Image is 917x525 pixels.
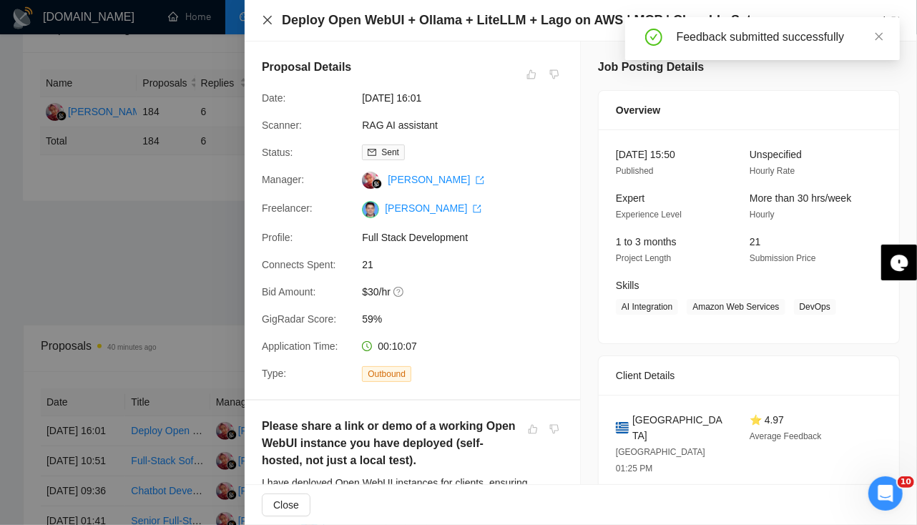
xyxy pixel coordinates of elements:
span: Freelancer: [262,202,313,214]
span: Hourly Rate [750,166,795,176]
span: close [874,31,884,41]
span: Close [273,497,299,513]
span: 59% [362,311,577,327]
span: Expert [616,192,644,204]
span: Application Time: [262,340,338,352]
span: Connects Spent: [262,259,336,270]
span: [GEOGRAPHIC_DATA] 01:25 PM [616,447,705,474]
a: [PERSON_NAME] export [385,202,481,214]
span: Hourly [750,210,775,220]
span: clock-circle [362,341,372,351]
h5: Proposal Details [262,59,351,76]
h5: Job Posting Details [598,59,704,76]
span: Skills [616,280,639,291]
img: 🇬🇷 [616,420,629,436]
span: 21 [750,236,761,247]
span: Average Feedback [750,431,822,441]
a: RAG AI assistant [362,119,438,131]
span: export [473,205,481,213]
a: [PERSON_NAME] export [388,174,484,185]
span: close [262,14,273,26]
span: Amazon Web Services [687,299,785,315]
iframe: Intercom live chat [868,476,903,511]
span: 21 [362,257,577,273]
img: c1xPIZKCd_5qpVW3p9_rL3BM5xnmTxF9N55oKzANS0DJi4p2e9ZOzoRW-Ms11vJalQ [362,201,379,218]
span: mail [368,148,376,157]
span: 10 [898,476,914,488]
span: AI Integration [616,299,678,315]
span: Status: [262,147,293,158]
span: [GEOGRAPHIC_DATA] [632,412,727,443]
span: Outbound [362,366,411,382]
span: Published [616,166,654,176]
span: question-circle [393,286,405,298]
span: [DATE] 15:50 [616,149,675,160]
div: Feedback submitted successfully [677,29,883,46]
span: Date: [262,92,285,104]
span: Project Length [616,253,671,263]
span: $30/hr [362,284,577,300]
span: 00:10:07 [378,340,417,352]
span: Full Stack Development [362,230,577,245]
span: check-circle [645,29,662,46]
a: Go to Upworkexport [827,15,900,26]
h4: Deploy Open WebUI + Ollama + LiteLLM + Lago on AWS | MCP | Clonable Setup & Documentation [282,11,775,29]
img: gigradar-bm.png [372,179,382,189]
span: export [476,176,484,185]
h5: Please share a link or demo of a working Open WebUI instance you have deployed (self-hosted, not ... [262,418,518,469]
span: Overview [616,102,660,118]
span: Bid Amount: [262,286,316,298]
div: I have deployed Open WebUI instances for clients, ensuring seamless integration with AWS environm... [262,475,563,522]
button: Close [262,14,273,26]
button: Close [262,494,310,516]
span: ⭐ 4.97 [750,414,784,426]
span: Manager: [262,174,304,185]
span: [DATE] 16:01 [362,90,577,106]
span: 1 to 3 months [616,236,677,247]
div: Client Details [616,356,882,395]
span: Experience Level [616,210,682,220]
span: Profile: [262,232,293,243]
span: Submission Price [750,253,816,263]
span: Unspecified [750,149,802,160]
span: Sent [381,147,399,157]
span: More than 30 hrs/week [750,192,851,204]
span: Type: [262,368,286,379]
span: Scanner: [262,119,302,131]
span: GigRadar Score: [262,313,336,325]
span: DevOps [794,299,836,315]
